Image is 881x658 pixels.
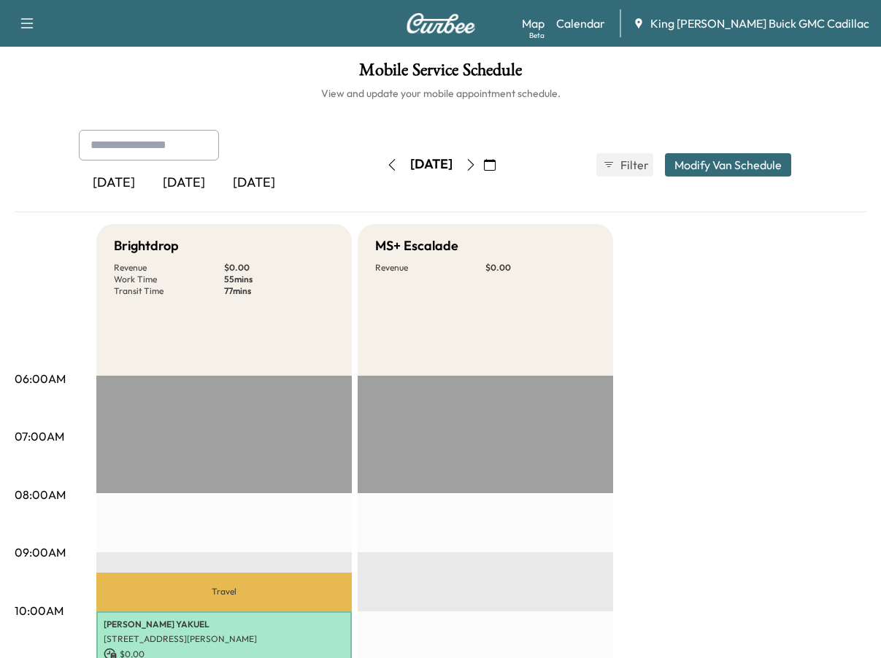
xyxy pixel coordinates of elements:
p: Travel [96,573,352,611]
p: 08:00AM [15,486,66,503]
div: [DATE] [219,166,289,200]
p: Transit Time [114,285,224,297]
h1: Mobile Service Schedule [15,61,866,86]
h5: Brightdrop [114,236,179,256]
p: [PERSON_NAME] YAKUEL [104,619,345,630]
button: Filter [596,153,653,177]
img: Curbee Logo [406,13,476,34]
p: $ 0.00 [224,262,334,274]
p: 10:00AM [15,602,64,619]
a: MapBeta [522,15,545,32]
div: [DATE] [149,166,219,200]
h5: MS+ Escalade [375,236,458,256]
p: 77 mins [224,285,334,297]
p: Revenue [114,262,224,274]
div: Beta [529,30,545,41]
p: 55 mins [224,274,334,285]
span: King [PERSON_NAME] Buick GMC Cadillac [650,15,869,32]
p: 07:00AM [15,427,64,445]
div: [DATE] [79,166,149,200]
p: Revenue [375,262,485,274]
p: [STREET_ADDRESS][PERSON_NAME] [104,633,345,645]
div: [DATE] [410,155,453,174]
span: Filter [620,156,647,174]
a: Calendar [556,15,605,32]
p: 06:00AM [15,370,66,387]
p: $ 0.00 [485,262,596,274]
p: Work Time [114,274,224,285]
h6: View and update your mobile appointment schedule. [15,86,866,101]
p: 09:00AM [15,543,66,561]
button: Modify Van Schedule [665,153,791,177]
